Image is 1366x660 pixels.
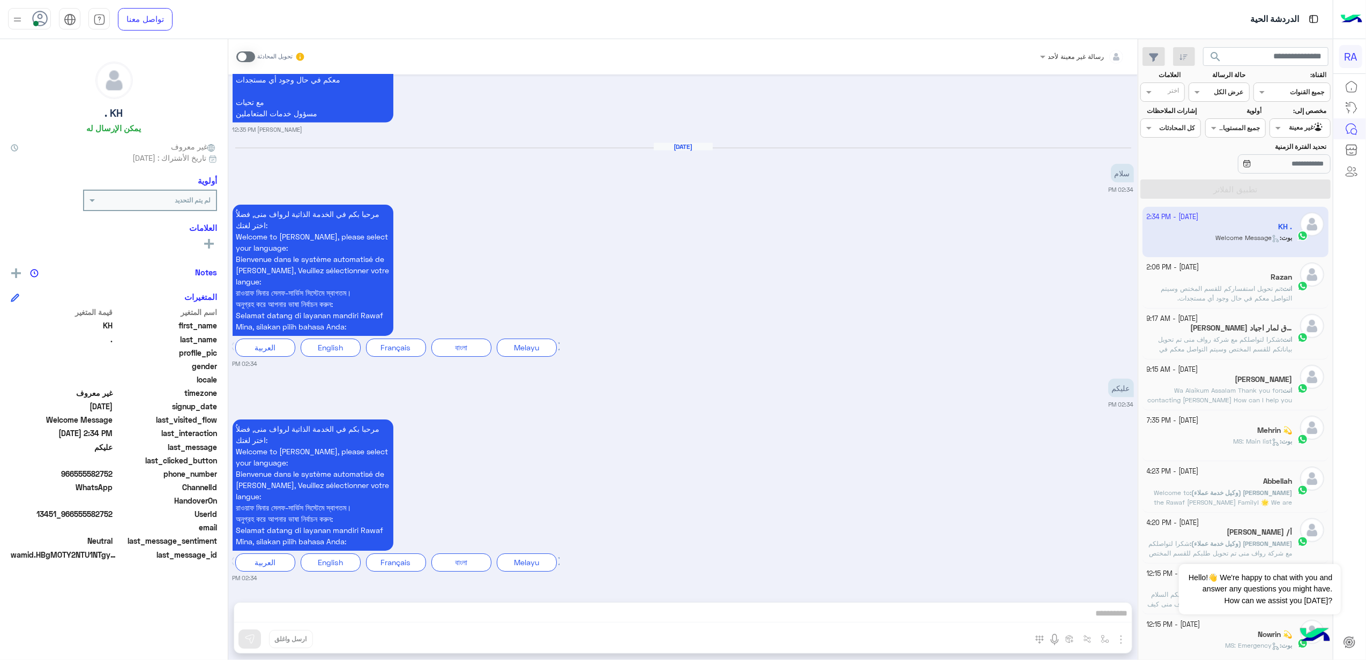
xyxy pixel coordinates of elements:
span: email [115,522,218,533]
button: تطبيق الفلاتر [1140,179,1331,199]
span: 2 [11,482,113,493]
span: search [1210,50,1222,63]
span: 2025-09-24T11:34:46.289Z [11,427,113,439]
span: . [11,334,113,345]
span: انت [1282,284,1292,292]
small: 02:34 PM [233,359,258,368]
span: 966555582752 [11,468,113,479]
div: Melayu [497,339,557,356]
span: locale [115,374,218,385]
p: 24/9/2025, 2:34 PM [1108,379,1134,397]
img: defaultAdmin.png [96,62,132,99]
span: null [11,361,113,372]
button: ارسل واغلق [269,630,313,648]
label: العلامات [1141,70,1181,80]
img: tab [1307,12,1320,26]
h6: [DATE] [654,143,713,151]
span: last_name [115,334,218,345]
span: last_interaction [115,427,218,439]
span: timezone [115,387,218,399]
label: مخصص إلى: [1271,106,1326,116]
a: tab [88,8,110,31]
span: first_name [115,320,218,331]
span: KH [11,320,113,331]
span: اسم المتغير [115,306,218,318]
h6: العلامات [11,223,217,232]
label: أولوية [1206,106,1262,116]
small: 02:34 PM [1109,185,1134,194]
span: انت [1282,335,1292,343]
span: UserId [115,508,218,520]
img: defaultAdmin.png [1300,314,1324,338]
label: تحديد الفترة الزمنية [1206,142,1326,152]
small: 02:34 PM [1109,400,1134,409]
span: last_visited_flow [115,414,218,425]
span: عليكم [11,441,113,453]
span: انت [1282,386,1292,394]
p: 24/9/2025, 2:34 PM [233,205,393,336]
small: [DATE] - 2:06 PM [1147,262,1199,273]
button: search [1203,47,1229,70]
span: Hello!👋 We're happy to chat with you and answer any questions you might have. How can we assist y... [1179,564,1340,614]
span: gender [115,361,218,372]
span: last_message_id [120,549,217,560]
img: profile [11,13,24,26]
img: WhatsApp [1297,383,1308,394]
span: Wa Alaikum Assalam Thank you for contacting Rawaf Mina How can I help you [1147,386,1292,404]
label: القناة: [1255,70,1327,80]
b: : [1281,335,1292,343]
span: 0 [11,535,113,546]
h5: Nowrin 💫 [1258,630,1292,639]
span: Welcome Message [11,414,113,425]
h5: أ/ محمد هشام [1227,528,1292,537]
div: বাংলা [431,339,491,356]
span: ChannelId [115,482,218,493]
span: 2025-09-23T07:50:58.748Z [11,401,113,412]
span: last_message [115,441,218,453]
small: [DATE] - 9:15 AM [1147,365,1198,375]
img: defaultAdmin.png [1300,365,1324,389]
span: profile_pic [115,347,218,358]
div: العربية [235,339,295,356]
h6: Notes [195,267,217,277]
div: RA [1339,45,1362,68]
b: : [1190,489,1292,497]
span: 13451_966555582752 [11,508,113,520]
img: WhatsApp [1297,434,1308,445]
img: WhatsApp [1297,536,1308,547]
span: غير معروف [171,141,217,152]
b: : [1280,437,1292,445]
div: English [301,339,361,356]
b: : [1281,284,1292,292]
a: تواصل معنا [118,8,173,31]
img: WhatsApp [1297,332,1308,343]
span: null [11,522,113,533]
div: اختر [1168,86,1181,98]
small: [DATE] - 7:35 PM [1147,416,1199,426]
h5: مبارك مبيعات فنَدق لمار اجياد [1190,324,1292,333]
div: বাংলা [431,553,491,571]
span: null [11,374,113,385]
small: [PERSON_NAME] 12:35 PM [233,125,303,134]
img: defaultAdmin.png [1300,518,1324,542]
span: تم تحويل استفساركم للقسم المختص وسيتم التواصل معكم في حال وجود أي مستجدات. [1161,284,1292,302]
label: حالة الرسالة [1190,70,1245,80]
b: : [1280,641,1292,649]
span: شكرا لتواصلكم مع شركة رواف منى تم تحويل بياناتكم للقسم المختص وسيتم التواصل معكم في أقرب وقت ممكن. [1158,335,1292,363]
div: Français [366,339,426,356]
span: [PERSON_NAME] (وكيل خدمة عملاء) [1191,539,1292,547]
label: إشارات الملاحظات [1141,106,1197,116]
span: بوت [1281,437,1292,445]
span: signup_date [115,401,218,412]
h6: يمكن الإرسال له [87,123,141,133]
img: defaultAdmin.png [1300,467,1324,491]
span: HandoverOn [115,495,218,506]
span: last_clicked_button [115,455,218,466]
img: WhatsApp [1297,281,1308,291]
span: phone_number [115,468,218,479]
h5: KH . [105,107,123,119]
span: null [11,495,113,506]
small: [DATE] - 9:17 AM [1147,314,1198,324]
small: تحويل المحادثة [257,52,293,61]
h5: Salman [1235,375,1292,384]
